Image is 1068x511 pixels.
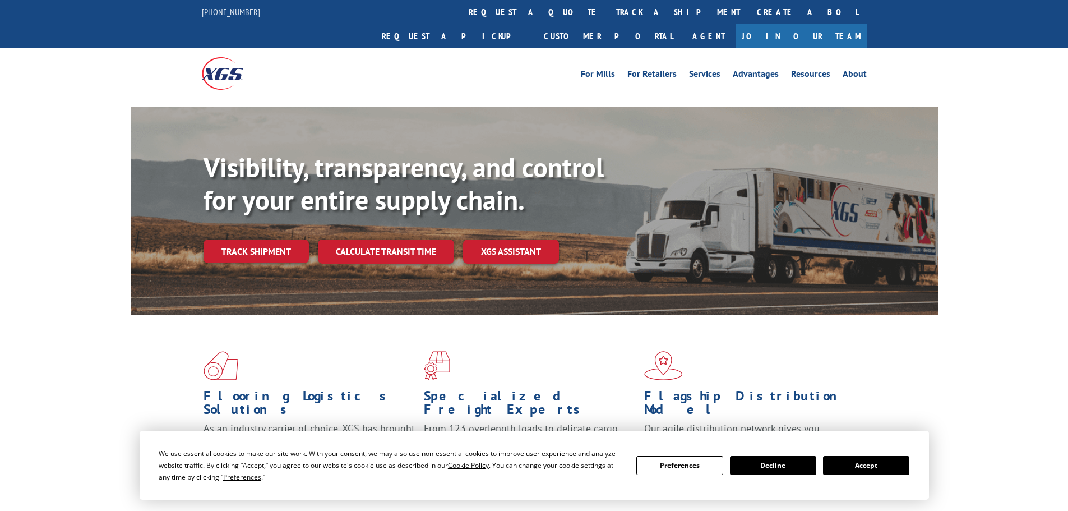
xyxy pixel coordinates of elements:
[581,70,615,82] a: For Mills
[204,351,238,380] img: xgs-icon-total-supply-chain-intelligence-red
[424,351,450,380] img: xgs-icon-focused-on-flooring-red
[140,431,929,500] div: Cookie Consent Prompt
[791,70,830,82] a: Resources
[463,240,559,264] a: XGS ASSISTANT
[204,422,415,462] span: As an industry carrier of choice, XGS has brought innovation and dedication to flooring logistics...
[373,24,535,48] a: Request a pickup
[689,70,720,82] a: Services
[223,472,261,482] span: Preferences
[424,422,636,472] p: From 123 overlength loads to delicate cargo, our experienced staff knows the best way to move you...
[644,422,850,448] span: Our agile distribution network gives you nationwide inventory management on demand.
[736,24,867,48] a: Join Our Team
[204,150,604,217] b: Visibility, transparency, and control for your entire supply chain.
[636,456,723,475] button: Preferences
[448,461,489,470] span: Cookie Policy
[627,70,677,82] a: For Retailers
[318,240,454,264] a: Calculate transit time
[204,389,415,422] h1: Flooring Logistics Solutions
[204,240,309,263] a: Track shipment
[535,24,681,48] a: Customer Portal
[644,389,856,422] h1: Flagship Distribution Model
[823,456,909,475] button: Accept
[159,448,623,483] div: We use essential cookies to make our site work. With your consent, we may also use non-essential ...
[202,6,260,17] a: [PHONE_NUMBER]
[730,456,816,475] button: Decline
[681,24,736,48] a: Agent
[644,351,683,380] img: xgs-icon-flagship-distribution-model-red
[733,70,779,82] a: Advantages
[843,70,867,82] a: About
[424,389,636,422] h1: Specialized Freight Experts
